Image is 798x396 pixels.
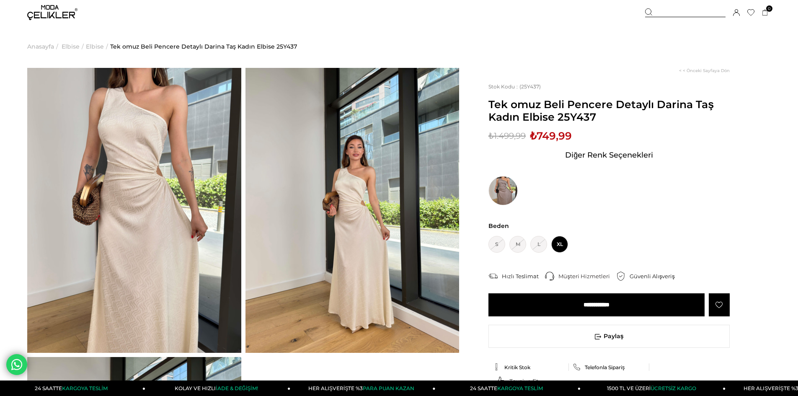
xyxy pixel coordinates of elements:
[27,5,77,20] img: logo
[493,363,565,371] a: Kritik Stok
[651,385,696,391] span: ÜCRETSİZ KARGO
[497,385,542,391] span: KARGOYA TESLİM
[630,272,681,280] div: Güvenli Alışveriş
[488,129,526,142] span: ₺1.499,99
[530,129,572,142] span: ₺749,99
[488,236,505,253] span: S
[573,363,645,371] a: Telefonla Sipariş
[488,222,730,230] span: Beden
[502,272,545,280] div: Hızlı Teslimat
[110,25,297,68] a: Tek omuz Beli Pencere Detaylı Darina Taş Kadın Elbise 25Y437
[762,10,768,16] a: 0
[509,236,526,253] span: M
[488,83,541,90] span: (25Y437)
[558,272,616,280] div: Müşteri Hizmetleri
[509,378,539,385] span: Tavsiye Et
[488,272,498,281] img: shipping.png
[86,25,110,68] li: >
[504,364,530,370] span: Kritik Stok
[488,83,519,90] span: Stok Kodu
[709,293,730,316] a: Favorilere Ekle
[363,385,414,391] span: PARA PUAN KAZAN
[530,236,547,253] span: L
[245,68,460,353] img: Darina elbise 25Y437
[290,380,435,396] a: HER ALIŞVERİŞTE %3PARA PUAN KAZAN
[216,385,258,391] span: İADE & DEĞİŞİM!
[145,380,290,396] a: KOLAY VE HIZLIİADE & DEĞİŞİM!
[86,25,104,68] a: Elbise
[0,380,145,396] a: 24 SAATTEKARGOYA TESLİM
[488,98,730,123] span: Tek omuz Beli Pencere Detaylı Darina Taş Kadın Elbise 25Y437
[585,364,625,370] span: Telefonla Sipariş
[27,68,241,353] img: Darina elbise 25Y437
[565,148,653,162] span: Diğer Renk Seçenekleri
[581,380,726,396] a: 1500 TL VE ÜZERİÜCRETSİZ KARGO
[62,25,80,68] a: Elbise
[27,25,60,68] li: >
[488,176,518,205] img: Tek omuz Beli Pencere Detaylı Darina Gri Kadın Elbise 25Y437
[545,272,554,281] img: call-center.png
[27,25,54,68] a: Anasayfa
[616,272,625,281] img: security.png
[489,325,729,347] span: Paylaş
[62,385,107,391] span: KARGOYA TESLİM
[436,380,581,396] a: 24 SAATTEKARGOYA TESLİM
[551,236,568,253] span: XL
[679,68,730,73] a: < < Önceki Sayfaya Dön
[62,25,86,68] li: >
[766,5,772,12] span: 0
